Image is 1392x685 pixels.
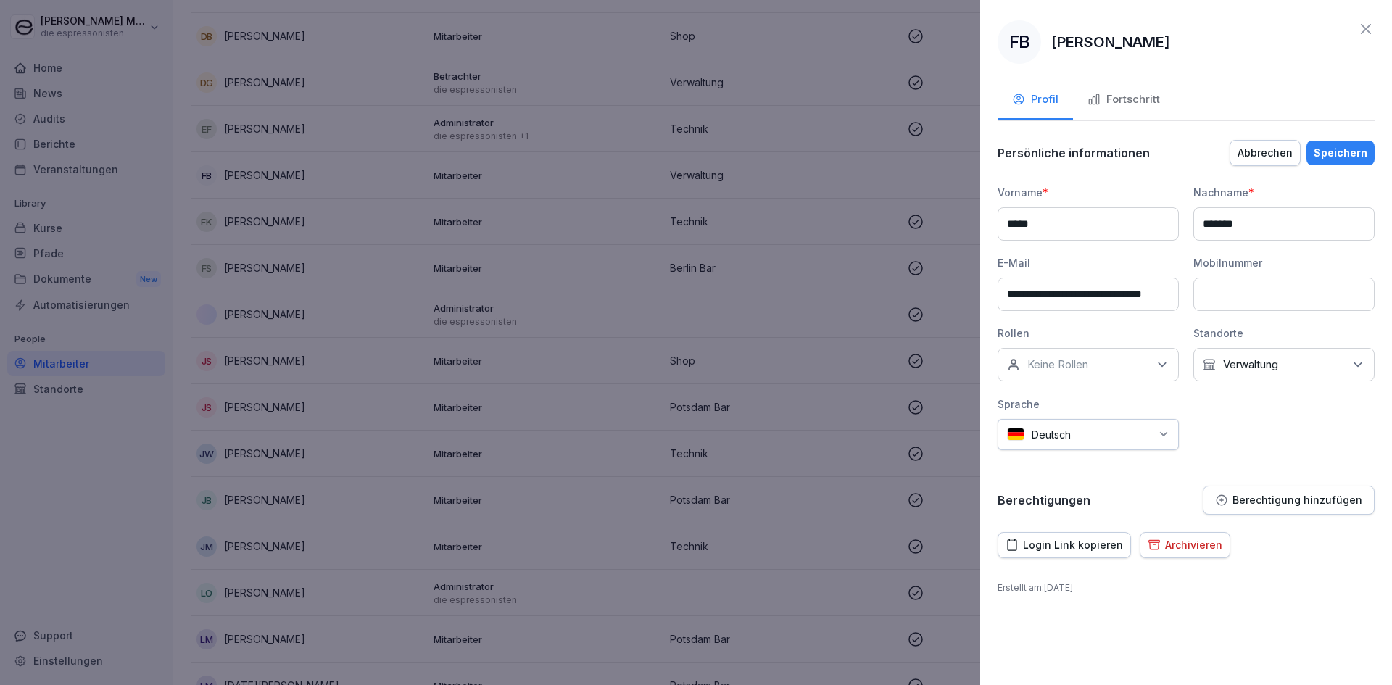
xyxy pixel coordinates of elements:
[998,255,1179,270] div: E-Mail
[998,20,1041,64] div: FB
[998,581,1375,594] p: Erstellt am : [DATE]
[1006,537,1123,553] div: Login Link kopieren
[1087,91,1160,108] div: Fortschritt
[1306,141,1375,165] button: Speichern
[998,325,1179,341] div: Rollen
[1007,428,1024,441] img: de.svg
[998,185,1179,200] div: Vorname
[1027,357,1088,372] p: Keine Rollen
[1193,185,1375,200] div: Nachname
[998,532,1131,558] button: Login Link kopieren
[998,419,1179,450] div: Deutsch
[1314,145,1367,161] div: Speichern
[998,81,1073,120] button: Profil
[1193,255,1375,270] div: Mobilnummer
[1232,494,1362,506] p: Berechtigung hinzufügen
[1203,486,1375,515] button: Berechtigung hinzufügen
[1051,31,1170,53] p: [PERSON_NAME]
[1073,81,1174,120] button: Fortschritt
[998,146,1150,160] p: Persönliche informationen
[1193,325,1375,341] div: Standorte
[1012,91,1058,108] div: Profil
[1140,532,1230,558] button: Archivieren
[1238,145,1293,161] div: Abbrechen
[1223,357,1278,372] p: Verwaltung
[998,493,1090,507] p: Berechtigungen
[1230,140,1301,166] button: Abbrechen
[1148,537,1222,553] div: Archivieren
[998,397,1179,412] div: Sprache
